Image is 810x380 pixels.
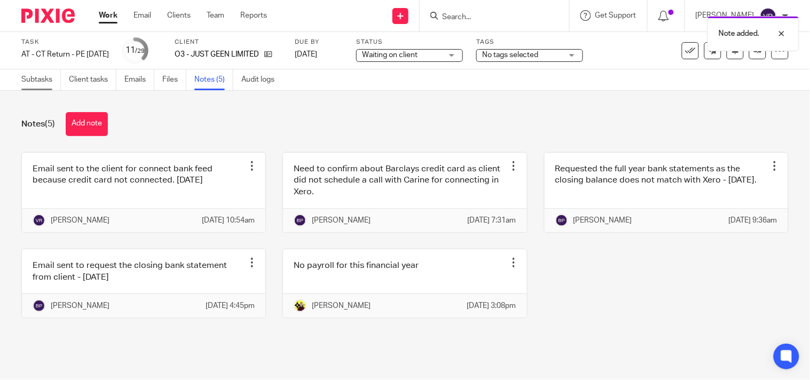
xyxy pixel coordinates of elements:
span: Waiting on client [362,51,418,59]
a: Reports [240,10,267,21]
button: Add note [66,112,108,136]
span: (5) [45,120,55,128]
img: svg%3E [33,299,45,312]
img: svg%3E [760,7,777,25]
a: Files [162,69,186,90]
a: Team [207,10,224,21]
p: [PERSON_NAME] [312,300,371,311]
label: Client [175,38,281,46]
div: AT - CT Return - PE [DATE] [21,49,109,60]
a: Emails [124,69,154,90]
h1: Notes [21,118,55,130]
a: Clients [167,10,191,21]
div: AT - CT Return - PE 31-03-2025 [21,49,109,60]
label: Due by [295,38,343,46]
span: No tags selected [482,51,539,59]
p: [DATE] 9:36am [729,215,777,226]
a: Client tasks [69,69,116,90]
img: svg%3E [294,214,306,227]
p: [PERSON_NAME] [51,300,109,311]
p: [PERSON_NAME] [312,215,371,226]
p: [DATE] 10:54am [202,215,255,226]
div: 11 [125,44,145,57]
a: Work [99,10,117,21]
p: [PERSON_NAME] [573,215,632,226]
p: [DATE] 7:31am [468,215,516,226]
p: Note added. [719,28,759,39]
span: [DATE] [295,51,317,58]
label: Status [356,38,463,46]
a: Notes (5) [194,69,233,90]
img: svg%3E [555,214,568,227]
label: Task [21,38,109,46]
a: Subtasks [21,69,61,90]
img: Pixie [21,9,75,23]
img: svg%3E [33,214,45,227]
p: [PERSON_NAME] [51,215,109,226]
p: [DATE] 3:08pm [467,300,516,311]
img: Megan-Starbridge.jpg [294,299,306,312]
p: [DATE] 4:45pm [206,300,255,311]
a: Email [133,10,151,21]
a: Audit logs [241,69,282,90]
small: /29 [135,48,145,54]
p: O3 - JUST GEEN LIMITED [175,49,259,60]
